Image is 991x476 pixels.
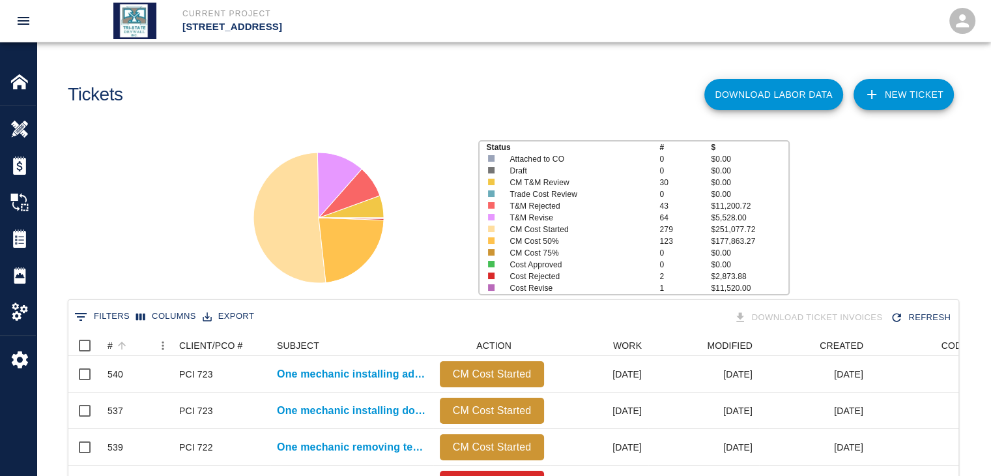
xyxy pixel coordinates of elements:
p: [STREET_ADDRESS] [182,20,566,35]
p: 279 [659,224,711,235]
p: CM Cost 75% [510,247,644,259]
div: CLIENT/PCO # [179,335,243,356]
p: 43 [659,200,711,212]
div: MODIFIED [648,335,759,356]
img: Tri State Drywall [113,3,156,39]
p: 1 [659,282,711,294]
div: # [101,335,173,356]
p: $0.00 [711,188,788,200]
p: # [659,141,711,153]
div: ACTION [476,335,511,356]
p: T&M Rejected [510,200,644,212]
div: PCI 723 [179,368,213,381]
div: [DATE] [551,356,648,393]
p: 123 [659,235,711,247]
p: Attached to CO [510,153,644,165]
button: open drawer [8,5,39,37]
div: 540 [108,368,123,381]
p: Cost Approved [510,259,644,271]
p: Status [486,141,659,153]
div: 537 [108,404,123,417]
p: Cost Revise [510,282,644,294]
div: [DATE] [759,356,870,393]
p: $0.00 [711,153,788,165]
button: Download Labor Data [704,79,843,110]
button: Export [199,306,257,327]
p: Cost Rejected [510,271,644,282]
div: [DATE] [648,429,759,466]
p: $5,528.00 [711,212,788,224]
button: Menu [153,336,173,355]
p: $0.00 [711,165,788,177]
div: PCI 723 [179,404,213,417]
div: Refresh the list [887,306,956,329]
div: SUBJECT [277,335,319,356]
button: Select columns [133,306,199,327]
p: $0.00 [711,259,788,271]
p: $11,520.00 [711,282,788,294]
div: SUBJECT [270,335,433,356]
button: Show filters [71,306,133,327]
p: $2,873.88 [711,271,788,282]
p: CM Cost Started [445,366,539,382]
p: $251,077.72 [711,224,788,235]
div: CODES [941,335,974,356]
h1: Tickets [68,84,123,106]
div: CLIENT/PCO # [173,335,270,356]
div: [DATE] [648,393,759,429]
p: Current Project [182,8,566,20]
a: One mechanic removing temp door and installing new door and... [277,439,427,455]
div: [DATE] [759,429,870,466]
p: 30 [659,177,711,188]
p: Draft [510,165,644,177]
iframe: Chat Widget [926,413,991,476]
p: $0.00 [711,177,788,188]
p: $0.00 [711,247,788,259]
p: CM Cost Started [445,439,539,455]
p: Trade Cost Review [510,188,644,200]
div: WORK [551,335,648,356]
div: CREATED [820,335,863,356]
p: 0 [659,165,711,177]
div: [DATE] [551,429,648,466]
div: 539 [108,441,123,454]
p: CM T&M Review [510,177,644,188]
p: 0 [659,247,711,259]
div: CREATED [759,335,870,356]
p: 0 [659,188,711,200]
p: CM Cost Started [510,224,644,235]
a: One mechanic installing door sweeps and gaskets added in single... [277,403,427,419]
div: # [108,335,113,356]
div: Tickets download in groups of 15 [731,306,888,329]
p: CM Cost 50% [510,235,644,247]
p: T&M Revise [510,212,644,224]
div: [DATE] [759,393,870,429]
div: WORK [613,335,642,356]
p: $11,200.72 [711,200,788,212]
p: 2 [659,271,711,282]
button: Sort [113,336,131,355]
p: 0 [659,153,711,165]
div: ACTION [433,335,551,356]
div: [DATE] [648,356,759,393]
p: $ [711,141,788,153]
div: PCI 722 [179,441,213,454]
div: MODIFIED [707,335,753,356]
button: Refresh [887,306,956,329]
p: $177,863.27 [711,235,788,247]
a: NEW TICKET [854,79,954,110]
p: 0 [659,259,711,271]
p: CM Cost Started [445,403,539,419]
a: One mechanic installing added door sweeps and gaskets on single... [277,366,427,382]
div: CODES [870,335,981,356]
div: [DATE] [551,393,648,429]
p: 64 [659,212,711,224]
